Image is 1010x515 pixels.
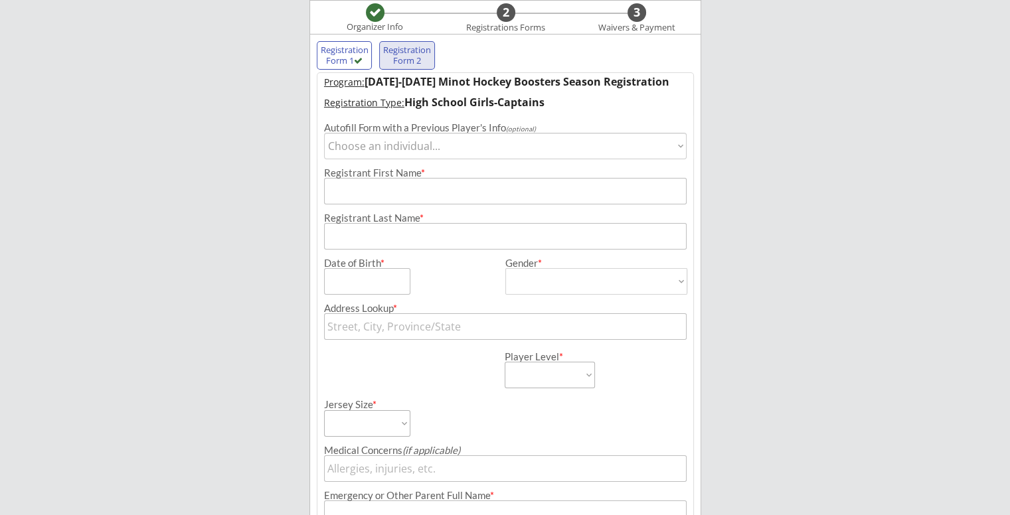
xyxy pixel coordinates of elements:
[460,23,552,33] div: Registrations Forms
[402,444,460,456] em: (if applicable)
[324,303,687,313] div: Address Lookup
[324,258,392,268] div: Date of Birth
[365,74,669,89] strong: [DATE]-[DATE] Minot Hockey Boosters Season Registration
[404,95,545,110] strong: High School Girls-Captains
[382,45,432,66] div: Registration Form 2
[505,258,687,268] div: Gender
[324,213,687,223] div: Registrant Last Name
[324,455,687,482] input: Allergies, injuries, etc.
[324,313,687,340] input: Street, City, Province/State
[324,400,392,409] div: Jersey Size
[339,22,412,33] div: Organizer Info
[497,5,515,20] div: 2
[324,445,687,455] div: Medical Concerns
[505,352,595,362] div: Player Level
[324,168,687,178] div: Registrant First Name
[628,5,646,20] div: 3
[324,76,365,88] u: Program:
[324,490,687,500] div: Emergency or Other Parent Full Name
[591,23,683,33] div: Waivers & Payment
[320,45,369,66] div: Registration Form 1
[324,96,404,109] u: Registration Type:
[506,125,536,133] em: (optional)
[324,123,687,133] div: Autofill Form with a Previous Player's Info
